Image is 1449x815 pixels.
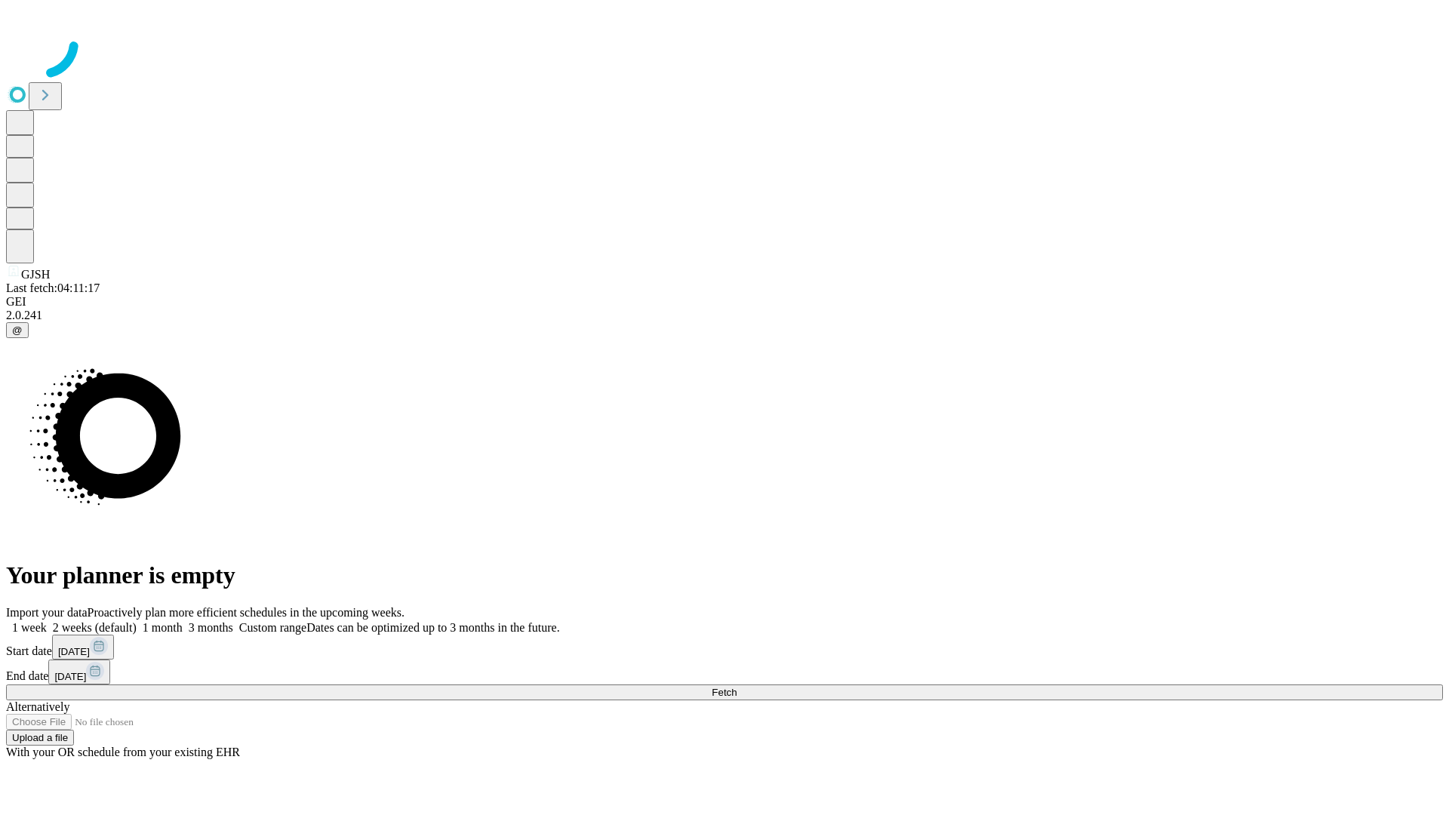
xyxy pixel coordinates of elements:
[306,621,559,634] span: Dates can be optimized up to 3 months in the future.
[6,561,1443,589] h1: Your planner is empty
[6,309,1443,322] div: 2.0.241
[54,671,86,682] span: [DATE]
[48,660,110,684] button: [DATE]
[6,295,1443,309] div: GEI
[143,621,183,634] span: 1 month
[6,746,240,758] span: With your OR schedule from your existing EHR
[712,687,737,698] span: Fetch
[239,621,306,634] span: Custom range
[53,621,137,634] span: 2 weeks (default)
[6,322,29,338] button: @
[58,646,90,657] span: [DATE]
[6,606,88,619] span: Import your data
[12,621,47,634] span: 1 week
[6,660,1443,684] div: End date
[6,635,1443,660] div: Start date
[88,606,405,619] span: Proactively plan more efficient schedules in the upcoming weeks.
[21,268,50,281] span: GJSH
[6,281,100,294] span: Last fetch: 04:11:17
[52,635,114,660] button: [DATE]
[6,730,74,746] button: Upload a file
[12,324,23,336] span: @
[6,684,1443,700] button: Fetch
[6,700,69,713] span: Alternatively
[189,621,233,634] span: 3 months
